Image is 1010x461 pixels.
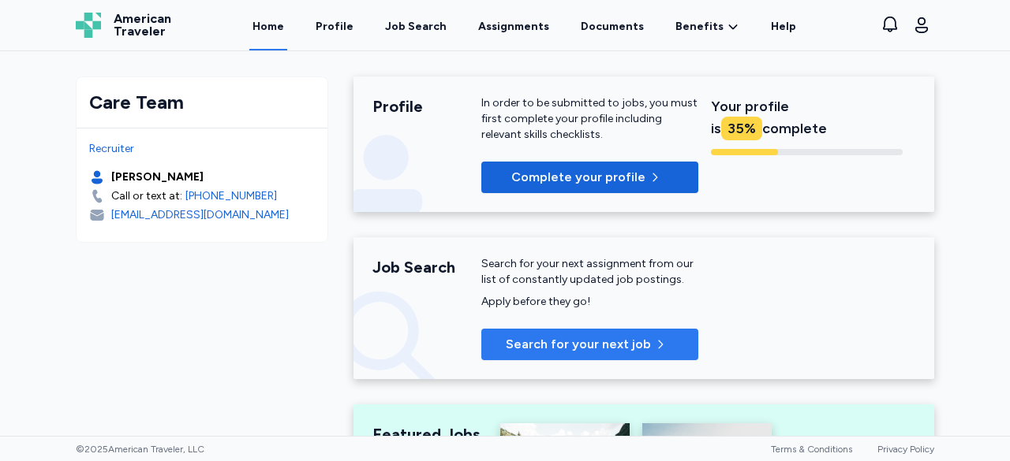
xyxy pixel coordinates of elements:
a: [PHONE_NUMBER] [185,188,277,204]
div: [PERSON_NAME] [111,169,204,185]
img: Logo [76,13,101,38]
div: Your profile is complete [711,95,903,139]
div: Search for your next assignment from our list of constantly updated job postings. [481,256,698,288]
div: Call or text at: [111,188,182,204]
div: Apply before they go! [481,294,698,310]
div: Recruiter [89,141,315,157]
span: American Traveler [114,13,171,38]
a: Home [249,2,287,50]
span: © 2025 American Traveler, LLC [76,443,204,455]
div: Profile [372,95,481,117]
a: Privacy Policy [877,444,934,455]
span: Benefits [675,19,724,35]
button: Search for your next job [481,329,698,360]
span: Search for your next job [506,335,651,354]
a: Terms & Conditions [771,444,852,455]
a: Benefits [675,19,739,35]
div: [EMAIL_ADDRESS][DOMAIN_NAME] [111,207,289,223]
div: In order to be submitted to jobs, you must first complete your profile including relevant skills ... [481,95,698,143]
div: Care Team [89,90,315,115]
div: Job Search [372,256,481,278]
div: Job Search [385,19,447,35]
span: Complete your profile [511,168,645,187]
div: 35 % [721,117,762,140]
button: Complete your profile [481,162,698,193]
div: Featured Jobs [372,423,481,445]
